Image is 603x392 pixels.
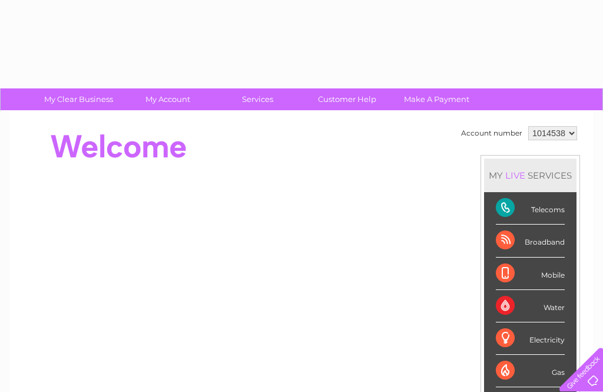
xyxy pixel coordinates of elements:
[496,192,565,225] div: Telecoms
[496,225,565,257] div: Broadband
[496,322,565,355] div: Electricity
[496,355,565,387] div: Gas
[299,88,396,110] a: Customer Help
[503,170,528,181] div: LIVE
[458,123,525,143] td: Account number
[496,258,565,290] div: Mobile
[484,159,577,192] div: MY SERVICES
[120,88,217,110] a: My Account
[30,88,127,110] a: My Clear Business
[496,290,565,322] div: Water
[388,88,485,110] a: Make A Payment
[209,88,306,110] a: Services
